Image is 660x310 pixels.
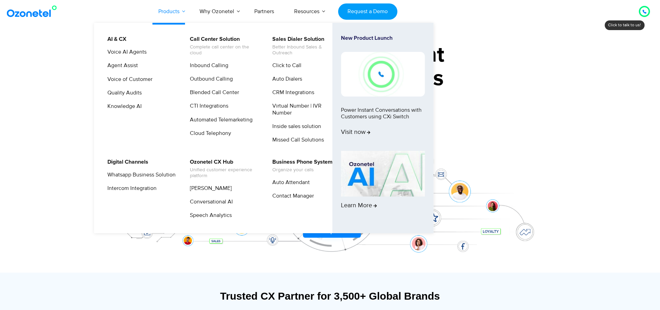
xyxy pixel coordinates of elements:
a: Cloud Telephony [185,129,232,138]
a: Inbound Calling [185,61,229,70]
a: New Product LaunchPower Instant Conversations with Customers using CXi SwitchVisit now [341,35,425,148]
a: Ozonetel CX HubUnified customer experience platform [185,158,259,180]
a: Call Center SolutionComplete call center on the cloud [185,35,259,57]
div: Trusted CX Partner for 3,500+ Global Brands [117,290,543,302]
a: Auto Attendant [268,178,311,187]
a: Virtual Number | IVR Number [268,102,342,117]
a: Blended Call Center [185,88,240,97]
a: Quality Audits [103,89,143,97]
a: Speech Analytics [185,211,233,220]
a: Learn More [341,151,425,221]
a: Business Phone SystemOrganize your calls [268,158,334,174]
a: Missed Call Solutions [268,136,325,144]
a: Whatsapp Business Solution [103,171,177,179]
img: New-Project-17.png [341,52,425,96]
a: CTI Integrations [185,102,229,110]
a: Request a Demo [338,3,397,20]
a: CRM Integrations [268,88,315,97]
span: Unified customer experience platform [190,167,258,179]
a: Intercom Integration [103,184,158,193]
a: Conversational AI [185,198,234,206]
a: Digital Channels [103,158,149,166]
a: Outbound Calling [185,75,234,83]
a: Contact Manager [268,192,315,200]
img: AI [341,151,425,197]
a: Sales Dialer SolutionBetter Inbound Sales & Outreach [268,35,342,57]
a: AI & CX [103,35,127,44]
a: Automated Telemarketing [185,116,254,124]
a: Voice AI Agents [103,48,148,56]
span: Learn More [341,202,377,210]
span: Organize your calls [272,167,333,173]
a: [PERSON_NAME] [185,184,233,193]
a: Knowledge AI [103,102,143,111]
span: Complete call center on the cloud [190,44,258,56]
a: Inside sales solution [268,122,322,131]
a: Click to Call [268,61,302,70]
a: Voice of Customer [103,75,153,84]
span: Better Inbound Sales & Outreach [272,44,341,56]
a: Auto Dialers [268,75,303,83]
a: Agent Assist [103,61,139,70]
span: Visit now [341,129,370,136]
